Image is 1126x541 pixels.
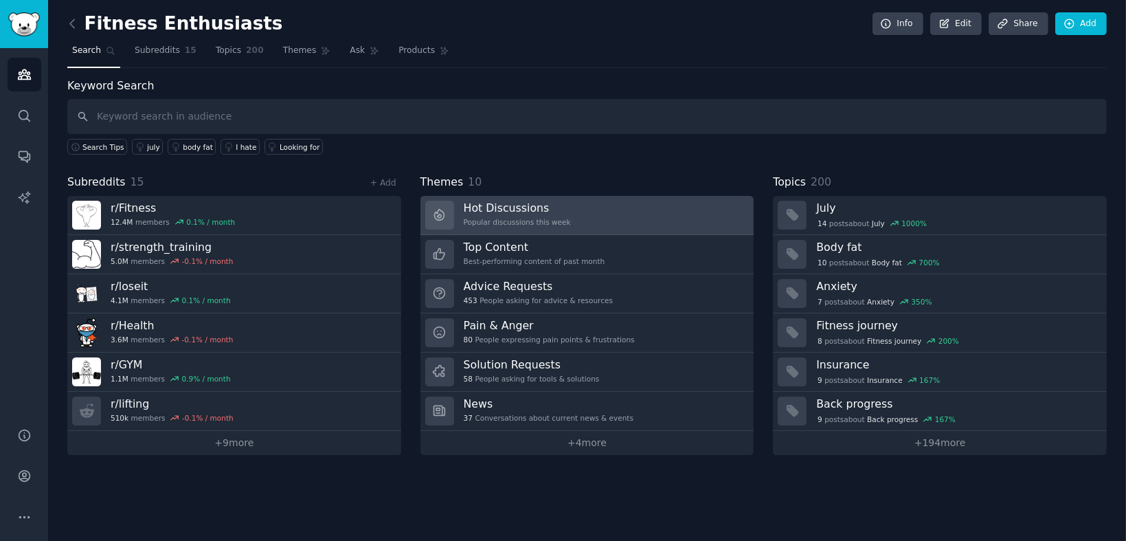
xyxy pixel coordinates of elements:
a: Themes [278,40,336,68]
a: Share [989,12,1048,36]
span: 10 [818,258,826,267]
div: post s about [816,296,933,308]
a: Search [67,40,120,68]
div: I hate [236,142,256,152]
img: GummySearch logo [8,12,40,36]
h3: Insurance [816,357,1097,372]
span: Search [72,45,101,57]
a: july [132,139,163,155]
div: members [111,413,234,423]
img: Fitness [72,201,101,230]
span: 10 [468,175,482,188]
div: 350 % [912,297,932,307]
a: July14postsaboutJuly1000% [773,196,1107,235]
a: +9more [67,431,401,455]
a: Insurance9postsaboutInsurance167% [773,353,1107,392]
span: Ask [350,45,365,57]
div: 167 % [919,375,940,385]
span: 37 [464,413,473,423]
h3: Solution Requests [464,357,600,372]
div: 0.1 % / month [182,296,231,305]
label: Keyword Search [67,79,154,92]
img: strength_training [72,240,101,269]
a: Info [872,12,923,36]
span: 8 [818,336,822,346]
a: Hot DiscussionsPopular discussions this week [420,196,754,235]
div: members [111,374,231,384]
span: 7 [818,297,822,307]
a: Solution Requests58People asking for tools & solutions [420,353,754,392]
a: Pain & Anger80People expressing pain points & frustrations [420,313,754,353]
h3: r/ lifting [111,397,234,411]
a: Anxiety7postsaboutAnxiety350% [773,274,1107,313]
a: +4more [420,431,754,455]
div: members [111,296,231,305]
div: -0.1 % / month [182,413,234,423]
div: post s about [816,413,956,426]
a: Add [1055,12,1107,36]
div: 0.1 % / month [186,217,235,227]
span: Anxiety [867,297,894,307]
div: post s about [816,335,960,347]
span: 5.0M [111,256,128,266]
h3: Back progress [816,397,1097,411]
a: News37Conversations about current news & events [420,392,754,431]
span: Themes [420,174,464,191]
a: r/GYM1.1Mmembers0.9% / month [67,353,401,392]
div: post s about [816,217,927,230]
a: r/strength_training5.0Mmembers-0.1% / month [67,235,401,274]
span: Insurance [867,375,903,385]
a: +194more [773,431,1107,455]
h3: July [816,201,1097,215]
div: post s about [816,256,941,269]
div: members [111,217,235,227]
span: 1.1M [111,374,128,384]
h3: Hot Discussions [464,201,571,215]
div: 167 % [935,415,956,424]
span: 58 [464,374,473,384]
span: 14 [818,219,826,228]
h3: News [464,397,633,411]
a: Back progress9postsaboutBack progress167% [773,392,1107,431]
a: r/lifting510kmembers-0.1% / month [67,392,401,431]
a: r/Fitness12.4Mmembers0.1% / month [67,196,401,235]
div: People asking for tools & solutions [464,374,600,384]
div: members [111,335,233,344]
a: Ask [345,40,384,68]
span: Back progress [867,415,918,424]
a: I hate [221,139,260,155]
a: r/Health3.6Mmembers-0.1% / month [67,313,401,353]
img: loseit [72,279,101,308]
img: GYM [72,357,101,386]
span: 510k [111,413,128,423]
a: Body fat10postsaboutBody fat700% [773,235,1107,274]
div: post s about [816,374,941,386]
h3: r/ Fitness [111,201,235,215]
span: 9 [818,375,822,385]
a: + Add [370,178,396,188]
div: 700 % [919,258,940,267]
h3: Top Content [464,240,605,254]
div: Looking for [280,142,320,152]
span: Topics [773,174,806,191]
a: Subreddits15 [130,40,201,68]
div: 1000 % [901,219,927,228]
h3: Fitness journey [816,318,1097,333]
div: People expressing pain points & frustrations [464,335,635,344]
a: body fat [168,139,216,155]
div: Best-performing content of past month [464,256,605,266]
span: 9 [818,415,822,424]
span: 15 [185,45,196,57]
h3: Body fat [816,240,1097,254]
div: Popular discussions this week [464,217,571,227]
a: Topics200 [211,40,269,68]
span: Products [398,45,435,57]
div: Conversations about current news & events [464,413,633,423]
h3: r/ GYM [111,357,231,372]
a: Fitness journey8postsaboutFitness journey200% [773,313,1107,353]
div: 0.9 % / month [182,374,231,384]
span: Body fat [872,258,902,267]
span: 200 [246,45,264,57]
span: 15 [131,175,144,188]
span: 80 [464,335,473,344]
